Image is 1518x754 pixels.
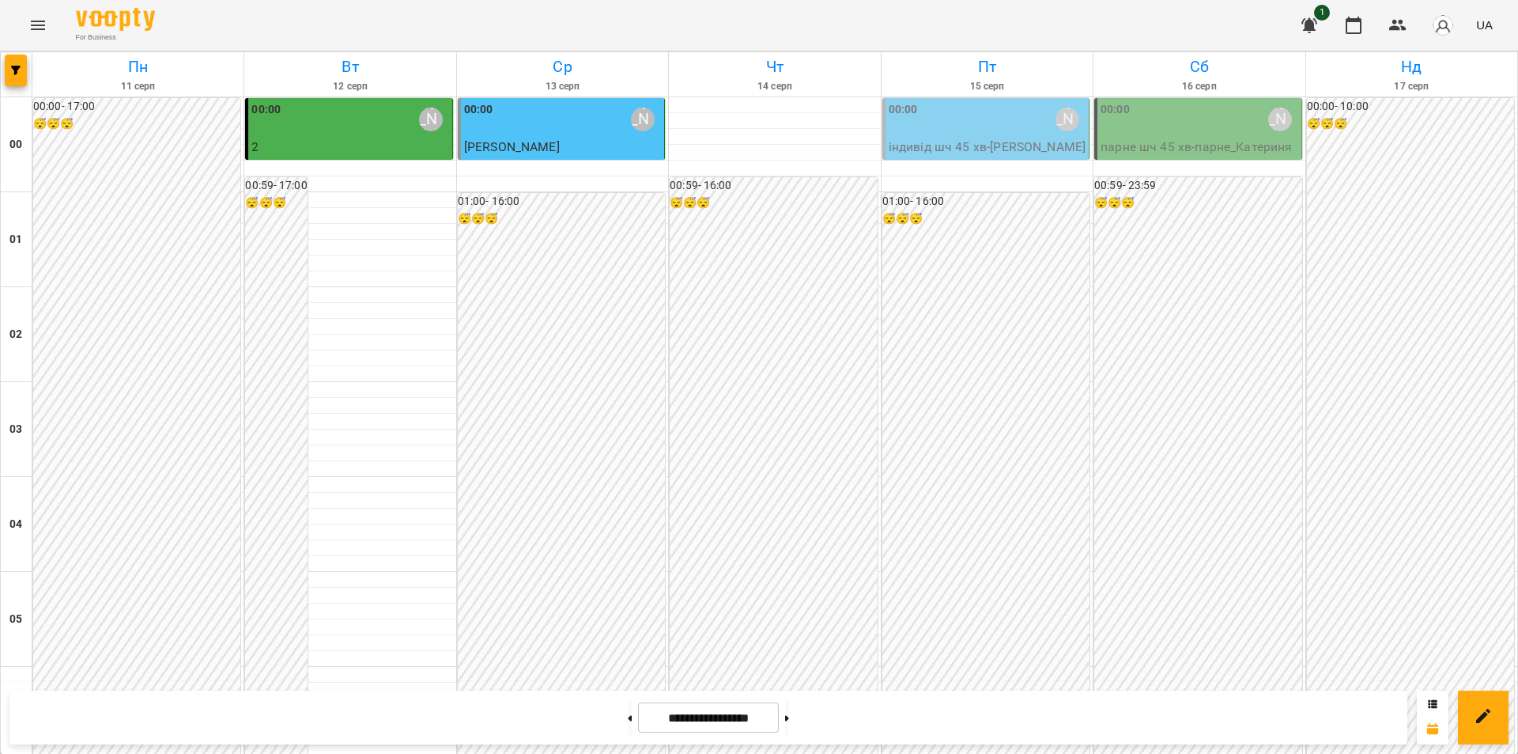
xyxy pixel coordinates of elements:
[419,108,443,131] div: Олійник Валентин
[1307,116,1514,133] h6: 😴😴😴
[251,101,281,119] label: 00:00
[1314,5,1330,21] span: 1
[889,101,918,119] label: 00:00
[670,177,877,195] h6: 00:59 - 16:00
[9,516,22,533] h6: 04
[251,157,448,194] p: парне шч 45 хв (парне_Катериняк)
[245,177,307,195] h6: 00:59 - 17:00
[464,139,560,154] span: [PERSON_NAME]
[882,193,1089,210] h6: 01:00 - 16:00
[1308,55,1515,79] h6: Нд
[35,79,241,94] h6: 11 серп
[1432,14,1454,36] img: avatar_s.png
[464,101,493,119] label: 00:00
[9,611,22,628] h6: 05
[251,138,448,157] p: 2
[247,79,453,94] h6: 12 серп
[458,193,665,210] h6: 01:00 - 16:00
[884,55,1090,79] h6: Пт
[9,136,22,153] h6: 00
[671,55,878,79] h6: Чт
[631,108,655,131] div: Олійник Валентин
[459,55,666,79] h6: Ср
[1308,79,1515,94] h6: 17 серп
[1470,10,1499,40] button: UA
[245,195,307,212] h6: 😴😴😴
[671,79,878,94] h6: 14 серп
[884,79,1090,94] h6: 15 серп
[9,421,22,438] h6: 03
[1094,177,1301,195] h6: 00:59 - 23:59
[76,8,155,31] img: Voopty Logo
[1096,79,1302,94] h6: 16 серп
[33,98,240,116] h6: 00:00 - 17:00
[1476,17,1493,33] span: UA
[464,157,661,176] p: індивід шч 45 хв
[1096,55,1302,79] h6: Сб
[9,231,22,248] h6: 01
[882,210,1089,228] h6: 😴😴😴
[1307,98,1514,116] h6: 00:00 - 10:00
[35,55,241,79] h6: Пн
[1094,195,1301,212] h6: 😴😴😴
[458,210,665,228] h6: 😴😴😴
[670,195,877,212] h6: 😴😴😴
[889,138,1086,157] p: індивід шч 45 хв - [PERSON_NAME]
[9,326,22,343] h6: 02
[33,116,240,133] h6: 😴😴😴
[19,6,57,44] button: Menu
[76,32,155,43] span: For Business
[459,79,666,94] h6: 13 серп
[1268,108,1292,131] div: Олійник Валентин
[1055,108,1079,131] div: Олійник Валентин
[247,55,453,79] h6: Вт
[1101,138,1297,175] p: парне шч 45 хв - парне_Катериняк
[1101,101,1130,119] label: 00:00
